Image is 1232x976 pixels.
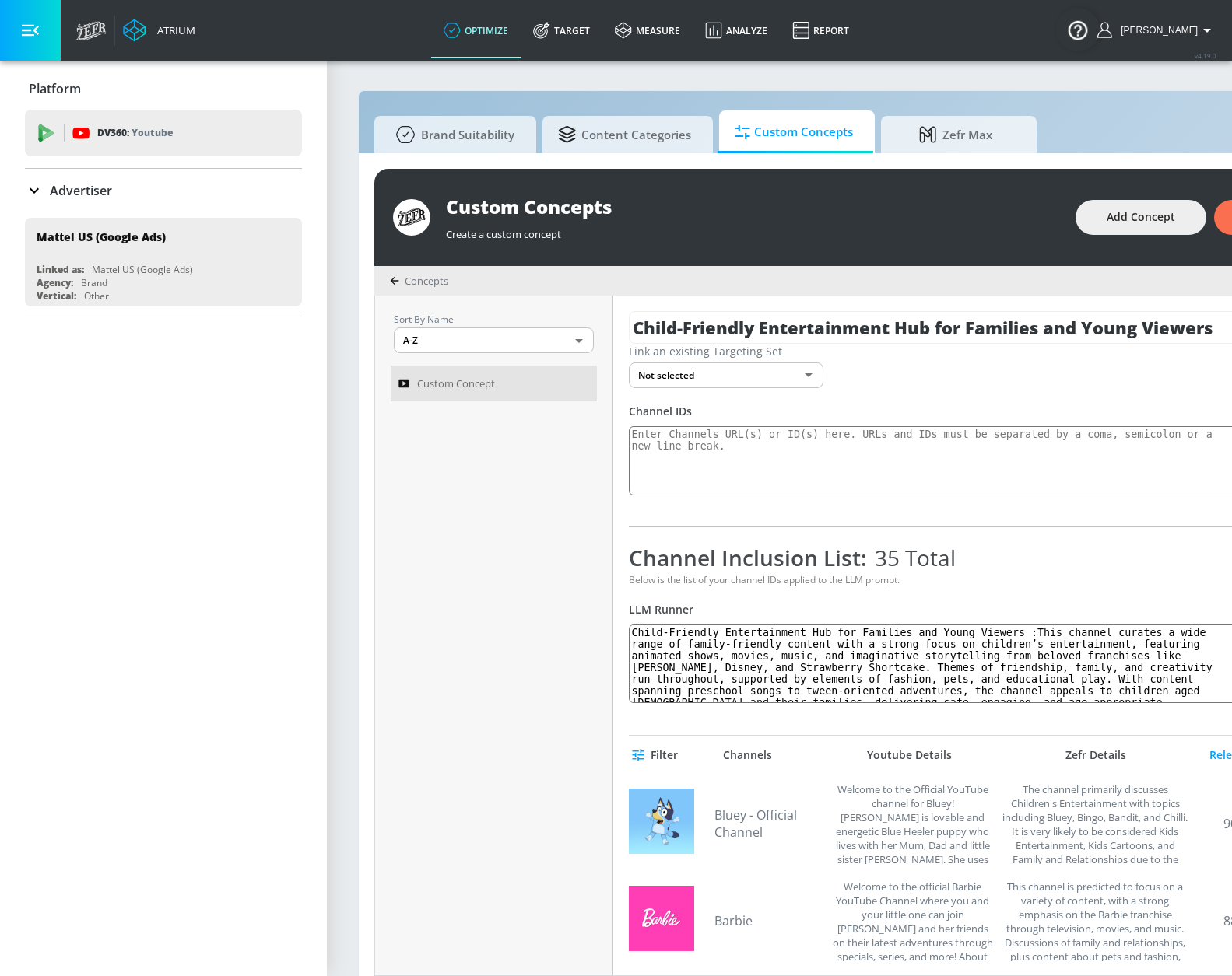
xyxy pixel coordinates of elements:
div: Channels [723,748,772,762]
div: Atrium [151,23,195,37]
a: optimize [431,2,521,58]
a: Barbie [714,912,823,929]
img: UCVzLLZkDuFGAE2BGdBuBNBg [629,789,694,854]
span: Custom Concept [417,374,495,393]
div: Mattel US (Google Ads) [92,263,193,276]
span: 35 Total [867,543,956,572]
a: Target [521,2,602,58]
div: Welcome to the Official YouTube channel for Bluey! Bluey is lovable and energetic Blue Heeler pup... [831,782,994,864]
span: Brand Suitability [390,116,514,153]
span: v 4.19.0 [1195,51,1216,60]
div: Platform [25,67,302,110]
div: The channel primarily discusses Children's Entertainment with topics including Bluey, Bingo, Band... [1002,782,1189,864]
button: Add Concept [1076,200,1206,235]
div: Concepts [390,274,448,288]
button: Filter [629,741,684,770]
img: UCadtap8RYMNy8w4K9lXhzpQ [629,886,694,951]
p: Platform [29,80,81,97]
div: Zefr Details [1002,748,1189,762]
div: Linked as: [37,263,84,276]
div: This channel is predicted to focus on a variety of content, with a strong emphasis on the Barbie ... [1002,880,1189,961]
span: Content Categories [558,116,691,153]
p: Sort By Name [394,311,594,327]
button: [PERSON_NAME] [1097,21,1216,40]
button: Open Resource Center [1056,8,1100,51]
div: Mattel US (Google Ads)Linked as:Mattel US (Google Ads)Agency:BrandVertical:Other [25,218,302,306]
p: Youtube [132,124,173,141]
a: Bluey - Official Channel [714,806,823,841]
span: Filter [635,746,678,765]
a: Atrium [123,19,195,42]
span: Zefr Max [897,116,1015,153]
a: Custom Concept [391,366,597,401]
div: Not selected [629,362,823,388]
div: Welcome to the official Barbie YouTube Channel where you and your little one can join Barbie and ... [831,880,994,961]
span: Add Concept [1107,208,1175,227]
p: Advertiser [50,182,112,199]
div: Youtube Details [823,748,995,762]
div: Brand [81,276,107,289]
div: Agency: [37,276,73,289]
div: A-Z [394,327,594,353]
div: Other [84,289,109,303]
a: Analyze [693,2,780,58]
p: DV360: [97,124,173,142]
div: Create a custom concept [446,219,1060,241]
div: DV360: Youtube [25,110,302,156]
div: Vertical: [37,289,76,303]
span: Concepts [405,274,448,288]
div: Custom Concepts [446,194,1060,219]
span: login as: justin.nim@zefr.com [1114,25,1198,36]
span: Custom Concepts [735,114,853,151]
div: Advertiser [25,169,302,212]
div: Mattel US (Google Ads) [37,229,166,244]
a: measure [602,2,693,58]
a: Report [780,2,862,58]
